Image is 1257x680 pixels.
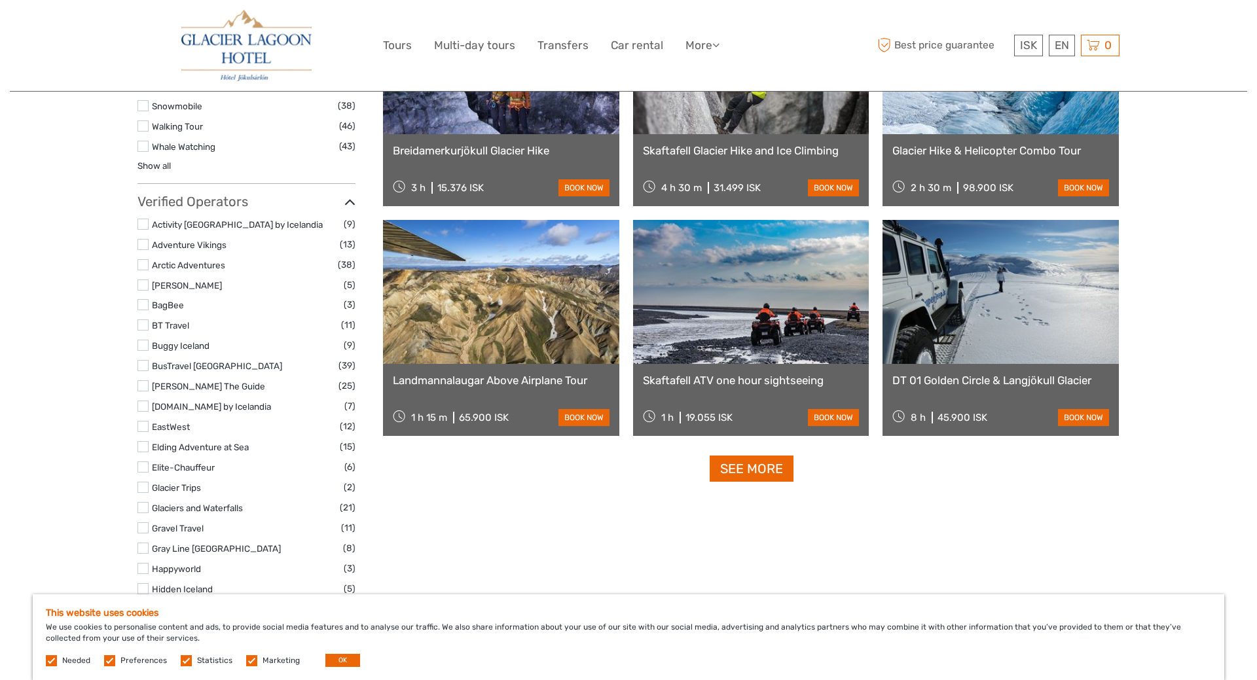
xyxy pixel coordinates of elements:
a: Glaciers and Waterfalls [152,503,243,513]
a: Buggy Iceland [152,340,209,351]
span: (11) [341,520,355,535]
button: OK [325,654,360,667]
a: BusTravel [GEOGRAPHIC_DATA] [152,361,282,371]
a: Elding Adventure at Sea [152,442,249,452]
div: 65.900 ISK [459,412,509,423]
a: Whale Watching [152,141,215,152]
a: book now [808,179,859,196]
span: (9) [344,217,355,232]
label: Needed [62,655,90,666]
span: 2 h 30 m [911,182,951,194]
a: Breidamerkurjökull Glacier Hike [393,144,610,157]
div: 45.900 ISK [938,412,987,423]
span: (12) [340,419,355,434]
span: (7) [344,399,355,414]
span: (8) [343,541,355,556]
a: Skaftafell Glacier Hike and Ice Climbing [643,144,860,157]
a: Happyworld [152,564,201,574]
label: Preferences [120,655,167,666]
span: (9) [344,338,355,353]
label: Marketing [263,655,300,666]
span: 3 h [411,182,426,194]
img: 2790-86ba44ba-e5e5-4a53-8ab7-28051417b7bc_logo_big.jpg [181,10,311,81]
span: (38) [338,98,355,113]
a: Glacier Hike & Helicopter Combo Tour [892,144,1109,157]
span: (21) [340,500,355,515]
span: (11) [341,317,355,332]
a: [DOMAIN_NAME] by Icelandia [152,401,271,412]
span: (6) [344,459,355,474]
span: (38) [338,257,355,272]
span: (2) [344,480,355,495]
a: DT 01 Golden Circle & Langjökull Glacier [892,374,1109,387]
p: We're away right now. Please check back later! [18,23,148,33]
span: (5) [344,277,355,293]
span: (25) [338,378,355,393]
a: book now [558,179,610,196]
span: Best price guarantee [874,35,1011,56]
a: Landmannalaugar Above Airplane Tour [393,374,610,387]
span: (13) [340,237,355,252]
a: Glacier Trips [152,482,201,493]
a: More [685,36,720,55]
a: See more [710,456,793,482]
span: 1 h [661,412,674,423]
span: (15) [340,439,355,454]
span: 8 h [911,412,926,423]
a: Gravel Travel [152,523,204,533]
h3: Verified Operators [137,194,355,209]
span: (3) [344,561,355,576]
span: 1 h 15 m [411,412,447,423]
div: 31.499 ISK [714,182,761,194]
a: Adventure Vikings [152,240,227,250]
a: Skaftafell ATV one hour sightseeing [643,374,860,387]
a: Tours [383,36,412,55]
span: 0 [1102,39,1114,52]
a: book now [808,409,859,426]
a: Gray Line [GEOGRAPHIC_DATA] [152,543,281,554]
a: book now [558,409,610,426]
a: BT Travel [152,320,189,331]
div: 19.055 ISK [685,412,733,423]
div: We use cookies to personalise content and ads, to provide social media features and to analyse ou... [33,594,1224,680]
div: EN [1049,35,1075,56]
a: Elite-Chauffeur [152,462,215,473]
span: (39) [338,358,355,373]
a: EastWest [152,421,190,432]
a: BagBee [152,300,184,310]
label: Statistics [197,655,232,666]
a: Arctic Adventures [152,260,225,270]
a: [PERSON_NAME] [152,280,222,291]
div: 15.376 ISK [437,182,484,194]
a: Multi-day tours [434,36,515,55]
a: Hidden Iceland [152,584,213,594]
h5: This website uses cookies [46,607,1211,618]
span: (46) [339,118,355,134]
span: (3) [344,297,355,312]
span: (43) [339,139,355,154]
a: Snowmobile [152,101,202,111]
div: 98.900 ISK [963,182,1013,194]
span: ISK [1020,39,1037,52]
a: book now [1058,409,1109,426]
span: (5) [344,581,355,596]
a: Car rental [611,36,663,55]
a: book now [1058,179,1109,196]
a: [PERSON_NAME] The Guide [152,381,265,391]
a: Transfers [537,36,589,55]
span: 4 h 30 m [661,182,702,194]
a: Walking Tour [152,121,203,132]
button: Open LiveChat chat widget [151,20,166,36]
a: Show all [137,160,171,171]
a: Activity [GEOGRAPHIC_DATA] by Icelandia [152,219,323,230]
